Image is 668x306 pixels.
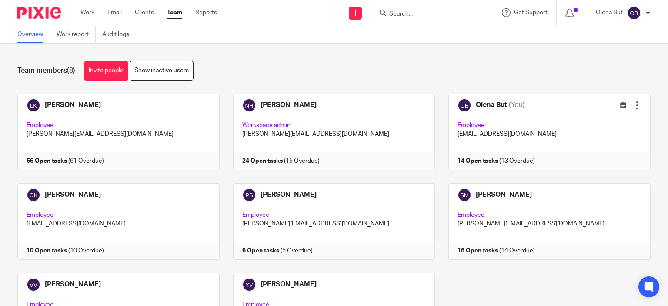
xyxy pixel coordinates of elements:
[596,8,623,17] p: Olena But
[17,26,50,43] a: Overview
[135,8,154,17] a: Clients
[80,8,94,17] a: Work
[107,8,122,17] a: Email
[57,26,96,43] a: Work report
[102,26,136,43] a: Audit logs
[514,10,548,16] span: Get Support
[84,61,128,81] a: Invite people
[67,67,75,74] span: (8)
[167,8,182,17] a: Team
[388,10,467,18] input: Search
[17,66,75,75] h1: Team members
[627,6,641,20] img: svg%3E
[17,7,61,19] img: Pixie
[195,8,217,17] a: Reports
[130,61,194,81] a: Show inactive users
